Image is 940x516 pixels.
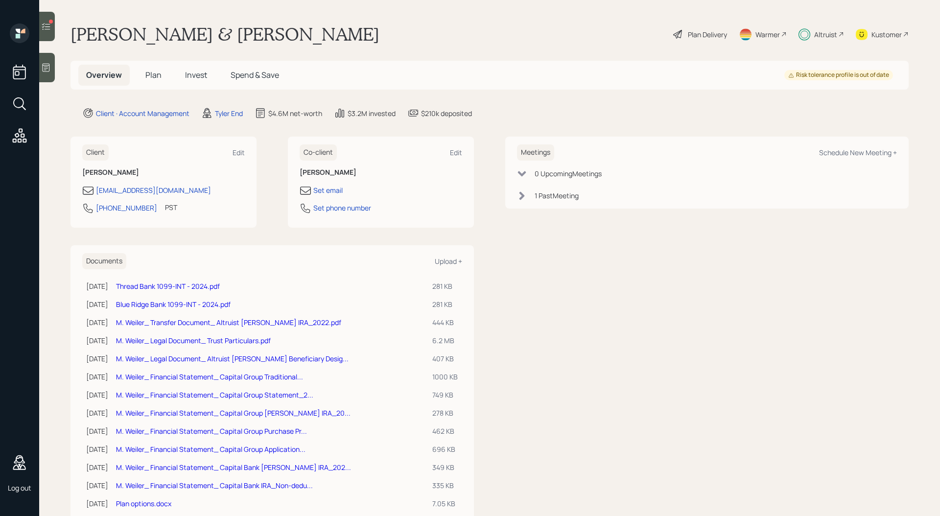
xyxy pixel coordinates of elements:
div: [DATE] [86,444,108,454]
h6: Client [82,144,109,161]
div: 696 KB [432,444,458,454]
div: 6.2 MB [432,335,458,346]
div: Plan Delivery [688,29,727,40]
a: M. Weiler_ Financial Statement_ Capital Bank [PERSON_NAME] IRA_202... [116,463,351,472]
div: 749 KB [432,390,458,400]
span: Overview [86,70,122,80]
div: 281 KB [432,281,458,291]
div: Edit [450,148,462,157]
div: 462 KB [432,426,458,436]
div: [DATE] [86,317,108,328]
div: 7.05 KB [432,498,458,509]
a: M. Weiler_ Transfer Document_ Altruist [PERSON_NAME] IRA_2022.pdf [116,318,341,327]
div: $210k deposited [421,108,472,118]
span: Plan [145,70,162,80]
span: Spend & Save [231,70,279,80]
div: 335 KB [432,480,458,491]
div: $4.6M net-worth [268,108,322,118]
div: [DATE] [86,462,108,472]
div: 349 KB [432,462,458,472]
div: Set phone number [313,203,371,213]
a: M. Weiler_ Legal Document_ Altruist [PERSON_NAME] Beneficiary Desig... [116,354,349,363]
h6: Meetings [517,144,554,161]
a: M. Weiler_ Financial Statement_ Capital Group Traditional... [116,372,303,381]
div: Log out [8,483,31,493]
div: 1000 KB [432,372,458,382]
div: [EMAIL_ADDRESS][DOMAIN_NAME] [96,185,211,195]
a: M. Weiler_ Financial Statement_ Capital Group Application... [116,445,305,454]
div: Risk tolerance profile is out of date [788,71,889,79]
div: [DATE] [86,353,108,364]
div: 0 Upcoming Meeting s [535,168,602,179]
div: Set email [313,185,343,195]
div: [DATE] [86,390,108,400]
div: 444 KB [432,317,458,328]
div: [PHONE_NUMBER] [96,203,157,213]
a: M. Weiler_ Financial Statement_ Capital Group Statement_2... [116,390,313,399]
h6: Co-client [300,144,337,161]
div: Edit [233,148,245,157]
div: [DATE] [86,408,108,418]
a: M. Weiler_ Financial Statement_ Capital Bank IRA_Non-dedu... [116,481,313,490]
div: [DATE] [86,480,108,491]
div: Warmer [755,29,780,40]
div: Schedule New Meeting + [819,148,897,157]
div: PST [165,202,177,212]
div: Client · Account Management [96,108,189,118]
a: M. Weiler_ Financial Statement_ Capital Group [PERSON_NAME] IRA_20... [116,408,351,418]
div: $3.2M invested [348,108,396,118]
div: [DATE] [86,498,108,509]
div: [DATE] [86,281,108,291]
a: Blue Ridge Bank 1099-INT - 2024.pdf [116,300,231,309]
a: M. Weiler_ Legal Document_ Trust Particulars.pdf [116,336,271,345]
div: [DATE] [86,372,108,382]
h1: [PERSON_NAME] & [PERSON_NAME] [70,23,379,45]
h6: [PERSON_NAME] [300,168,462,177]
div: [DATE] [86,335,108,346]
h6: Documents [82,253,126,269]
div: [DATE] [86,299,108,309]
div: Altruist [814,29,837,40]
div: Upload + [435,257,462,266]
div: 407 KB [432,353,458,364]
a: M. Weiler_ Financial Statement_ Capital Group Purchase Pr... [116,426,307,436]
span: Invest [185,70,207,80]
div: 281 KB [432,299,458,309]
h6: [PERSON_NAME] [82,168,245,177]
a: Thread Bank 1099-INT - 2024.pdf [116,281,220,291]
div: 278 KB [432,408,458,418]
div: Tyler End [215,108,243,118]
div: 1 Past Meeting [535,190,579,201]
a: Plan options.docx [116,499,171,508]
div: [DATE] [86,426,108,436]
div: Kustomer [871,29,902,40]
